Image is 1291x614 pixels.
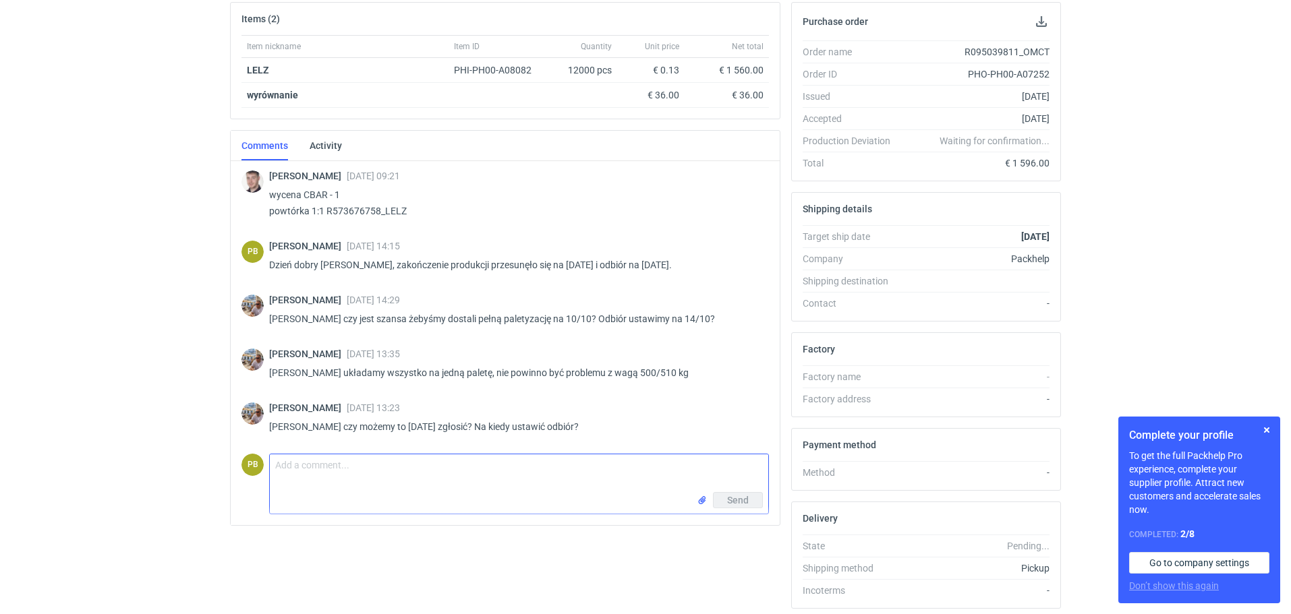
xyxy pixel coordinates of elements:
[803,134,901,148] div: Production Deviation
[241,454,264,476] div: Piotr Bożek
[241,241,264,263] div: Piotr Bożek
[347,348,400,359] span: [DATE] 13:35
[269,295,347,305] span: [PERSON_NAME]
[901,370,1050,383] div: -
[269,171,347,181] span: [PERSON_NAME]
[803,392,901,406] div: Factory address
[623,63,679,77] div: € 0.13
[269,241,347,251] span: [PERSON_NAME]
[803,204,872,214] h2: Shipping details
[241,402,264,425] img: Michał Palasek
[241,295,264,317] img: Michał Palasek
[803,230,901,243] div: Target ship date
[269,187,758,219] p: wycena CBAR - 1 powtórka 1:1 R573676758_LELZ
[241,131,288,160] a: Comments
[803,274,901,288] div: Shipping destination
[645,41,679,52] span: Unit price
[803,90,901,103] div: Issued
[803,112,901,125] div: Accepted
[901,466,1050,479] div: -
[1007,541,1050,551] em: Pending...
[269,419,758,435] p: [PERSON_NAME] czy możemy to [DATE] zgłosić? Na kiedy ustawić odbiór?
[247,41,301,52] span: Item nickname
[1180,528,1195,539] strong: 2 / 8
[247,90,298,100] strong: wyrównanie
[803,466,901,479] div: Method
[1129,579,1219,592] button: Don’t show this again
[454,41,480,52] span: Item ID
[901,156,1050,170] div: € 1 596.00
[1129,552,1269,574] a: Go to company settings
[803,16,868,27] h2: Purchase order
[901,45,1050,59] div: R095039811_OMCT
[803,344,835,355] h2: Factory
[1129,427,1269,443] h1: Complete your profile
[901,90,1050,103] div: [DATE]
[454,63,544,77] div: PHI-PH00-A08082
[269,402,347,413] span: [PERSON_NAME]
[803,439,876,450] h2: Payment method
[732,41,764,52] span: Net total
[347,402,400,413] span: [DATE] 13:23
[623,88,679,102] div: € 36.00
[241,171,264,193] img: Maciej Sikora
[247,65,269,75] a: LELZ
[727,495,749,505] span: Send
[269,311,758,327] p: [PERSON_NAME] czy jest szansa żebyśmy dostali pełną paletyzację na 10/10? Odbiór ustawimy na 14/10?
[347,171,400,181] span: [DATE] 09:21
[269,348,347,359] span: [PERSON_NAME]
[1021,231,1050,242] strong: [DATE]
[803,513,838,524] h2: Delivery
[1033,13,1050,30] button: Download PO
[901,297,1050,310] div: -
[901,584,1050,597] div: -
[1129,449,1269,516] p: To get the full Packhelp Pro experience, complete your supplier profile. Attract new customers an...
[347,295,400,305] span: [DATE] 14:29
[803,297,901,310] div: Contact
[269,257,758,273] p: Dzień dobry [PERSON_NAME], zakończenie produkcji przesunęło się na [DATE] i odbiór na [DATE].
[901,392,1050,406] div: -
[690,88,764,102] div: € 36.00
[310,131,342,160] a: Activity
[713,492,763,508] button: Send
[347,241,400,251] span: [DATE] 14:15
[901,561,1050,575] div: Pickup
[940,134,1050,148] em: Waiting for confirmation...
[1129,527,1269,541] div: Completed:
[803,252,901,266] div: Company
[269,365,758,381] p: [PERSON_NAME] układamy wszystko na jedną paletę, nie powinno być problemu z wagą 500/510 kg
[803,370,901,383] div: Factory name
[241,241,264,263] figcaption: PB
[241,13,280,24] h2: Items (2)
[241,454,264,476] figcaption: PB
[581,41,612,52] span: Quantity
[803,561,901,575] div: Shipping method
[803,539,901,553] div: State
[550,58,617,83] div: 12000 pcs
[901,252,1050,266] div: Packhelp
[803,584,901,597] div: Incoterms
[690,63,764,77] div: € 1 560.00
[241,348,264,371] img: Michał Palasek
[803,156,901,170] div: Total
[1259,422,1275,438] button: Skip for now
[901,112,1050,125] div: [DATE]
[803,45,901,59] div: Order name
[901,67,1050,81] div: PHO-PH00-A07252
[803,67,901,81] div: Order ID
